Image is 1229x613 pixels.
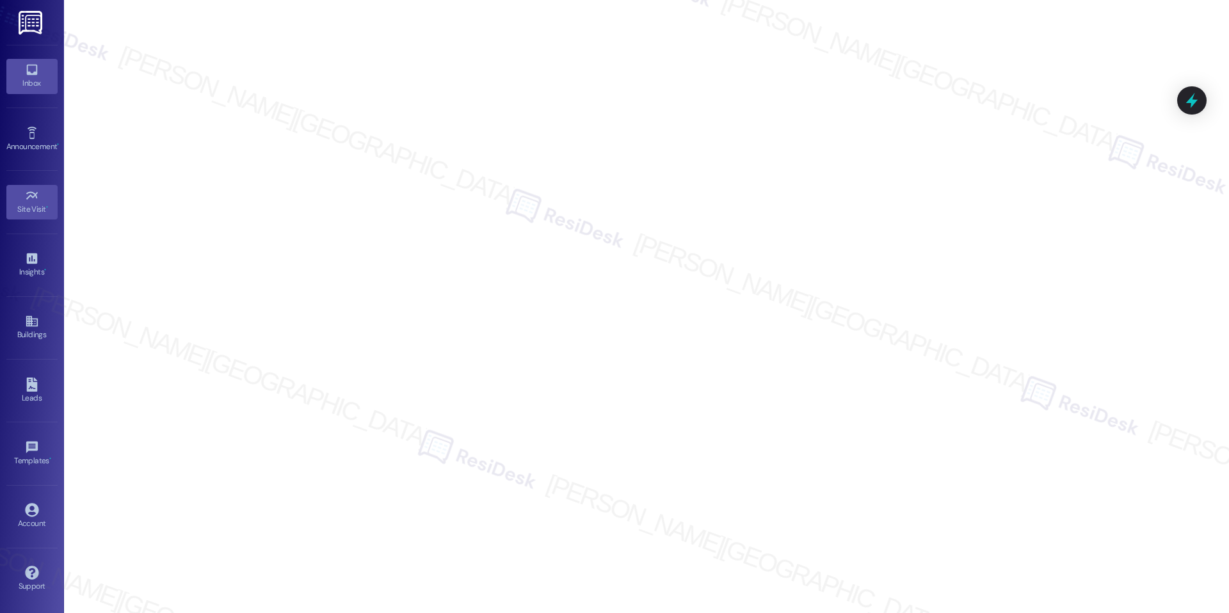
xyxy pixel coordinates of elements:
span: • [49,454,51,463]
span: • [57,140,59,149]
a: Templates • [6,436,58,471]
span: • [44,266,46,275]
a: Account [6,499,58,534]
span: • [46,203,48,212]
a: Insights • [6,248,58,282]
a: Buildings [6,310,58,345]
a: Support [6,562,58,596]
img: ResiDesk Logo [19,11,45,35]
a: Site Visit • [6,185,58,219]
a: Leads [6,374,58,408]
a: Inbox [6,59,58,93]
